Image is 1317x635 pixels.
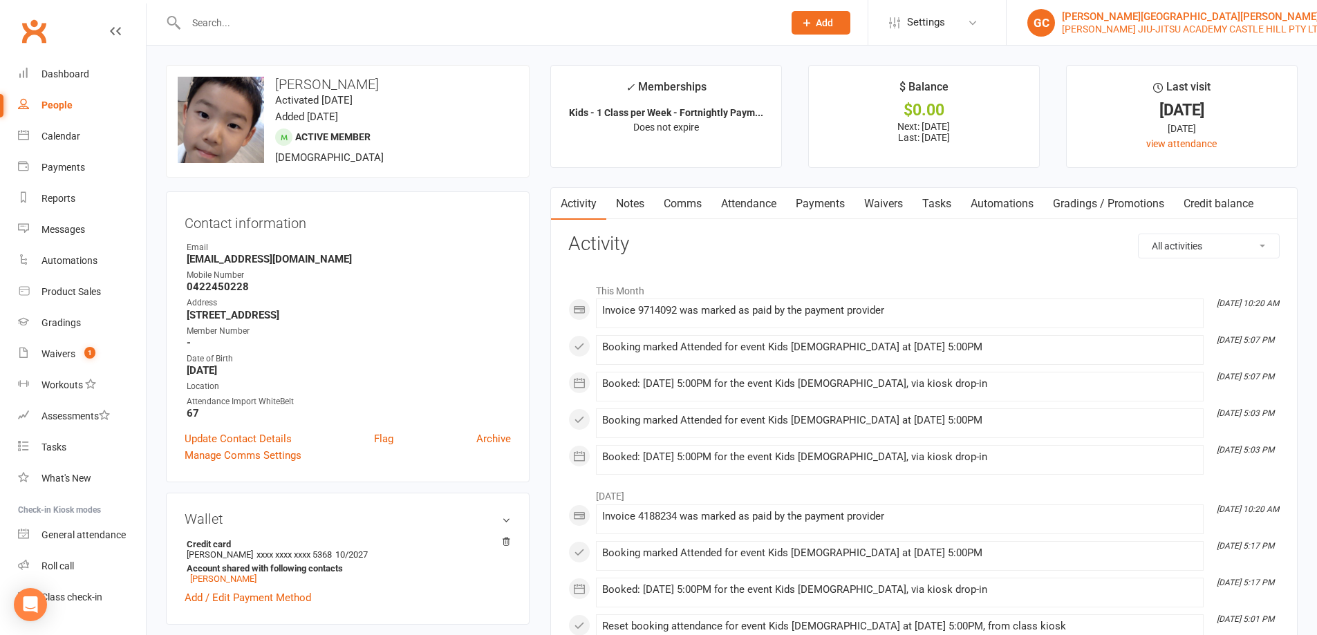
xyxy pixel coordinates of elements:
a: Tasks [913,188,961,220]
div: Invoice 9714092 was marked as paid by the payment provider [602,305,1197,316]
a: Payments [786,188,854,220]
a: Waivers 1 [18,339,146,370]
a: Gradings [18,307,146,339]
div: Last visit [1153,78,1211,103]
a: Reports [18,183,146,214]
i: [DATE] 5:01 PM [1217,614,1274,624]
div: Workouts [41,379,83,390]
div: [DATE] [1079,121,1285,136]
a: Class kiosk mode [18,582,146,613]
i: [DATE] 10:20 AM [1217,504,1279,514]
div: General attendance [41,529,126,540]
strong: - [187,337,511,349]
i: [DATE] 5:07 PM [1217,335,1274,345]
a: Product Sales [18,276,146,307]
div: Address [187,296,511,310]
div: Email [187,241,511,254]
i: [DATE] 5:03 PM [1217,408,1274,418]
img: image1739864885.png [178,77,264,163]
div: Invoice 4188234 was marked as paid by the payment provider [602,511,1197,522]
div: People [41,99,73,111]
div: Booked: [DATE] 5:00PM for the event Kids [DEMOGRAPHIC_DATA], via kiosk drop-in [602,584,1197,596]
div: Automations [41,255,97,266]
a: Workouts [18,370,146,401]
h3: Contact information [185,210,511,231]
i: [DATE] 10:20 AM [1217,298,1279,308]
strong: Kids - 1 Class per Week - Fortnightly Paym... [569,107,763,118]
div: Reports [41,193,75,204]
span: Settings [907,7,945,38]
div: Mobile Number [187,269,511,282]
div: Payments [41,162,85,173]
div: GC [1027,9,1055,37]
p: Next: [DATE] Last: [DATE] [821,121,1027,143]
li: This Month [568,276,1280,298]
time: Added [DATE] [275,111,338,123]
strong: [DATE] [187,364,511,377]
a: General attendance kiosk mode [18,520,146,551]
i: [DATE] 5:17 PM [1217,541,1274,551]
h3: Activity [568,234,1280,255]
div: Tasks [41,442,66,453]
div: Waivers [41,348,75,359]
span: 10/2027 [335,549,368,560]
a: Messages [18,214,146,245]
div: Memberships [626,78,707,104]
div: Open Intercom Messenger [14,588,47,621]
input: Search... [182,13,774,32]
strong: [EMAIL_ADDRESS][DOMAIN_NAME] [187,253,511,265]
div: Date of Birth [187,352,511,366]
span: [DEMOGRAPHIC_DATA] [275,151,384,164]
a: Activity [551,188,606,220]
div: Booking marked Attended for event Kids [DEMOGRAPHIC_DATA] at [DATE] 5:00PM [602,415,1197,426]
div: Dashboard [41,68,89,79]
a: [PERSON_NAME] [190,574,256,584]
span: Active member [295,131,371,142]
a: Calendar [18,121,146,152]
i: [DATE] 5:03 PM [1217,445,1274,455]
div: Reset booking attendance for event Kids [DEMOGRAPHIC_DATA] at [DATE] 5:00PM, from class kiosk [602,620,1197,632]
a: Manage Comms Settings [185,447,301,464]
div: [DATE] [1079,103,1285,117]
div: Assessments [41,410,110,421]
a: People [18,90,146,121]
div: Location [187,380,511,393]
div: $ Balance [899,78,949,103]
a: view attendance [1146,138,1217,149]
span: 1 [84,347,95,359]
div: $0.00 [821,103,1027,117]
a: Automations [961,188,1043,220]
a: Comms [654,188,711,220]
div: Attendance Import WhiteBelt [187,395,511,408]
strong: Credit card [187,539,504,549]
a: Archive [476,430,511,447]
i: [DATE] 5:07 PM [1217,372,1274,381]
div: Messages [41,224,85,235]
span: Add [816,17,833,28]
div: What's New [41,473,91,484]
span: xxxx xxxx xxxx 5368 [256,549,332,560]
li: [PERSON_NAME] [185,537,511,586]
time: Activated [DATE] [275,94,353,106]
a: Dashboard [18,59,146,90]
a: Roll call [18,551,146,582]
li: [DATE] [568,482,1280,504]
a: Waivers [854,188,913,220]
div: Booked: [DATE] 5:00PM for the event Kids [DEMOGRAPHIC_DATA], via kiosk drop-in [602,451,1197,463]
i: [DATE] 5:17 PM [1217,578,1274,587]
button: Add [792,11,850,35]
a: Assessments [18,401,146,432]
strong: Account shared with following contacts [187,563,504,574]
strong: 67 [187,407,511,419]
a: Update Contact Details [185,430,292,447]
div: Booking marked Attended for event Kids [DEMOGRAPHIC_DATA] at [DATE] 5:00PM [602,341,1197,353]
a: Payments [18,152,146,183]
div: Calendar [41,131,80,142]
a: Gradings / Promotions [1043,188,1174,220]
span: Does not expire [633,122,699,133]
div: Member Number [187,325,511,338]
a: Add / Edit Payment Method [185,589,311,606]
a: Credit balance [1174,188,1263,220]
a: Tasks [18,432,146,463]
div: Booked: [DATE] 5:00PM for the event Kids [DEMOGRAPHIC_DATA], via kiosk drop-in [602,378,1197,390]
